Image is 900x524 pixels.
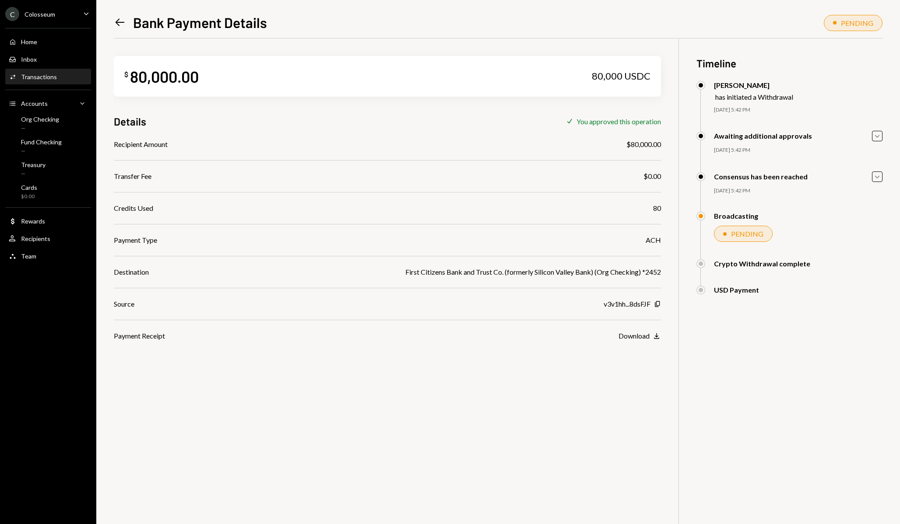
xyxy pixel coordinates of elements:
[604,299,650,309] div: v3v1hh...8dsFJF
[696,56,882,70] h3: Timeline
[5,95,91,111] a: Accounts
[592,70,650,82] div: 80,000 USDC
[114,331,165,341] div: Payment Receipt
[21,217,45,225] div: Rewards
[21,56,37,63] div: Inbox
[5,231,91,246] a: Recipients
[5,136,91,157] a: Fund Checking—
[21,184,37,191] div: Cards
[5,7,19,21] div: C
[5,69,91,84] a: Transactions
[114,203,153,213] div: Credits Used
[714,187,882,195] div: [DATE] 5:42 PM
[5,213,91,229] a: Rewards
[643,171,661,182] div: $0.00
[405,267,661,277] div: First Citizens Bank and Trust Co. (formerly Silicon Valley Bank) (Org Checking) *2452
[714,286,759,294] div: USD Payment
[114,139,168,150] div: Recipient Amount
[21,193,37,200] div: $0.00
[21,138,62,146] div: Fund Checking
[646,235,661,245] div: ACH
[5,51,91,67] a: Inbox
[21,161,46,168] div: Treasury
[21,100,48,107] div: Accounts
[577,117,661,126] div: You approved this operation
[715,93,793,101] div: has initiated a Withdrawal
[5,248,91,264] a: Team
[21,235,50,242] div: Recipients
[714,106,882,114] div: [DATE] 5:42 PM
[130,66,199,86] div: 80,000.00
[5,158,91,179] a: Treasury—
[626,139,661,150] div: $80,000.00
[21,147,62,155] div: —
[5,181,91,202] a: Cards$0.00
[21,73,57,80] div: Transactions
[124,70,128,79] div: $
[21,170,46,178] div: —
[5,113,91,134] a: Org Checking—
[714,259,810,268] div: Crypto Withdrawal complete
[841,19,873,27] div: PENDING
[714,212,758,220] div: Broadcasting
[114,171,151,182] div: Transfer Fee
[114,235,157,245] div: Payment Type
[653,203,661,213] div: 80
[21,38,37,45] div: Home
[714,147,882,154] div: [DATE] 5:42 PM
[21,125,59,132] div: —
[619,332,661,341] button: Download
[21,115,59,123] div: Org Checking
[619,332,650,340] div: Download
[21,252,36,260] div: Team
[114,114,146,129] h3: Details
[731,230,763,238] div: PENDING
[714,81,793,89] div: [PERSON_NAME]
[714,132,812,140] div: Awaiting additional approvals
[25,10,55,18] div: Colosseum
[114,299,134,309] div: Source
[114,267,149,277] div: Destination
[5,34,91,49] a: Home
[133,14,267,31] h1: Bank Payment Details
[714,172,808,181] div: Consensus has been reached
